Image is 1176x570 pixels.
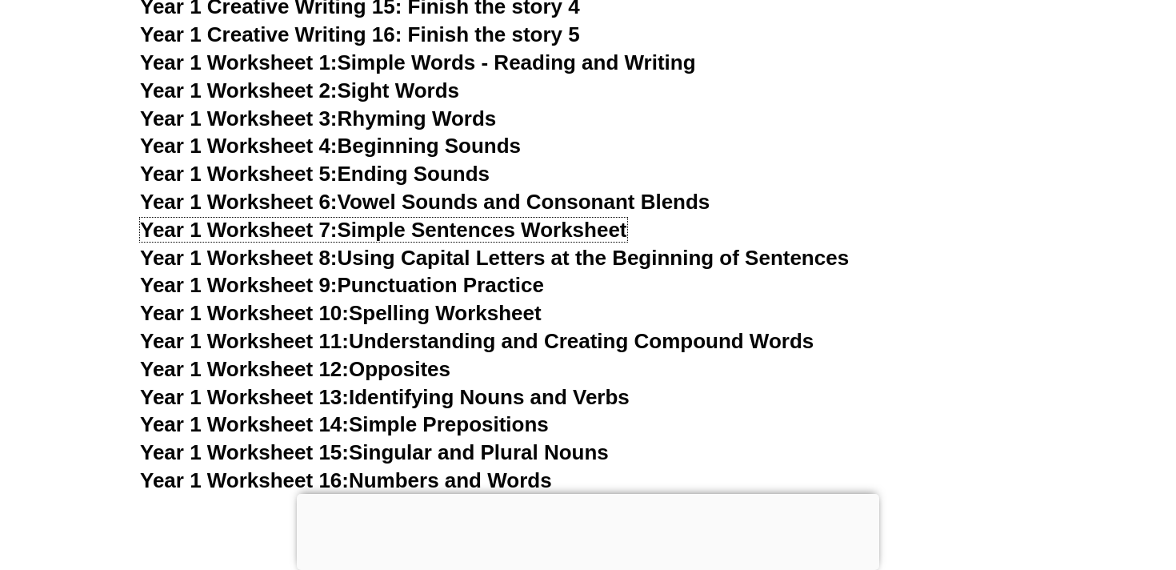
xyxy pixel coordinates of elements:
span: Year 1 Worksheet 9: [140,273,338,297]
a: Year 1 Creative Writing 16: Finish the story 5 [140,22,580,46]
span: Year 1 Worksheet 14: [140,412,349,436]
a: Year 1 Worksheet 7:Simple Sentences Worksheet [140,218,627,242]
iframe: Chat Widget [902,389,1176,570]
span: Year 1 Worksheet 13: [140,385,349,409]
a: Year 1 Worksheet 11:Understanding and Creating Compound Words [140,329,814,353]
a: Year 1 Worksheet 8:Using Capital Letters at the Beginning of Sentences [140,246,849,270]
span: Year 1 Worksheet 2: [140,78,338,102]
a: Year 1 Worksheet 5:Ending Sounds [140,162,490,186]
a: Year 1 Worksheet 6:Vowel Sounds and Consonant Blends [140,190,710,214]
a: Year 1 Worksheet 16:Numbers and Words [140,468,552,492]
span: Year 1 Worksheet 10: [140,301,349,325]
span: Year 1 Worksheet 11: [140,329,349,353]
a: Year 1 Worksheet 4:Beginning Sounds [140,134,521,158]
span: Year 1 Worksheet 5: [140,162,338,186]
a: Year 1 Worksheet 9:Punctuation Practice [140,273,544,297]
span: Year 1 Worksheet 4: [140,134,338,158]
span: Year 1 Worksheet 12: [140,357,349,381]
iframe: Advertisement [297,494,879,566]
span: Year 1 Worksheet 16: [140,468,349,492]
span: Year 1 Worksheet 1: [140,50,338,74]
a: Year 1 Worksheet 14:Simple Prepositions [140,412,549,436]
span: Year 1 Worksheet 7: [140,218,338,242]
span: Year 1 Worksheet 6: [140,190,338,214]
a: Year 1 Worksheet 12:Opposites [140,357,450,381]
span: Year 1 Worksheet 15: [140,440,349,464]
a: Year 1 Worksheet 15:Singular and Plural Nouns [140,440,609,464]
span: Year 1 Worksheet 8: [140,246,338,270]
a: Year 1 Worksheet 13:Identifying Nouns and Verbs [140,385,630,409]
span: Year 1 Worksheet 3: [140,106,338,130]
a: Year 1 Worksheet 1:Simple Words - Reading and Writing [140,50,696,74]
a: Year 1 Worksheet 3:Rhyming Words [140,106,496,130]
a: Year 1 Worksheet 2:Sight Words [140,78,459,102]
a: Year 1 Worksheet 10:Spelling Worksheet [140,301,542,325]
